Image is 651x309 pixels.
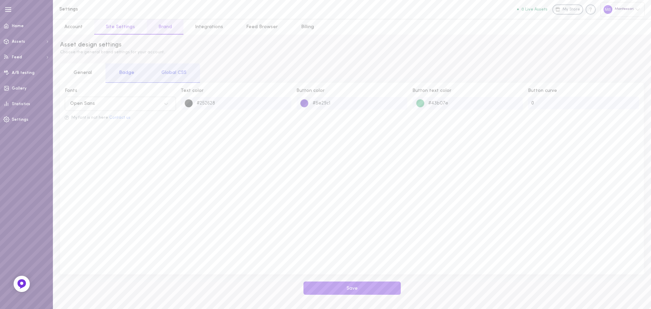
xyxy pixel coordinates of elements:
div: Badge [105,63,148,83]
a: Site Settings [94,19,146,35]
span: Button text color [412,88,524,94]
span: My Store [563,7,580,13]
span: Settings [12,118,28,122]
input: Button curve [528,97,639,109]
div: General [60,63,105,83]
span: Home [12,24,24,28]
p: Choose the general brand settings for your account. [60,50,644,56]
span: Feed [12,55,22,59]
span: Button color [296,88,408,94]
h1: Settings [59,7,171,12]
a: Billing [290,19,325,35]
p: My font is not here [65,116,176,120]
span: Assets [12,40,25,44]
span: Gallery [12,86,26,91]
a: Brand [147,19,183,35]
a: My Store [552,4,583,15]
a: Account [53,19,94,35]
span: Fonts [65,88,176,94]
button: Save [303,282,401,295]
div: Montessori [600,2,645,17]
button: 0 Live Assets [517,7,548,12]
span: Button curve [528,88,639,94]
span: Text color [181,88,292,94]
a: Integrations [183,19,235,35]
a: Feed Browser [235,19,289,35]
a: 0 Live Assets [517,7,552,12]
div: Open Sans [70,101,95,106]
span: Statistics [12,102,30,106]
img: Feedback Button [17,279,27,289]
span: A/B testing [12,71,35,75]
div: Knowledge center [586,4,596,15]
button: Contact us [109,116,131,120]
div: Global CSS [148,63,200,83]
span: Asset design settings [60,41,644,50]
